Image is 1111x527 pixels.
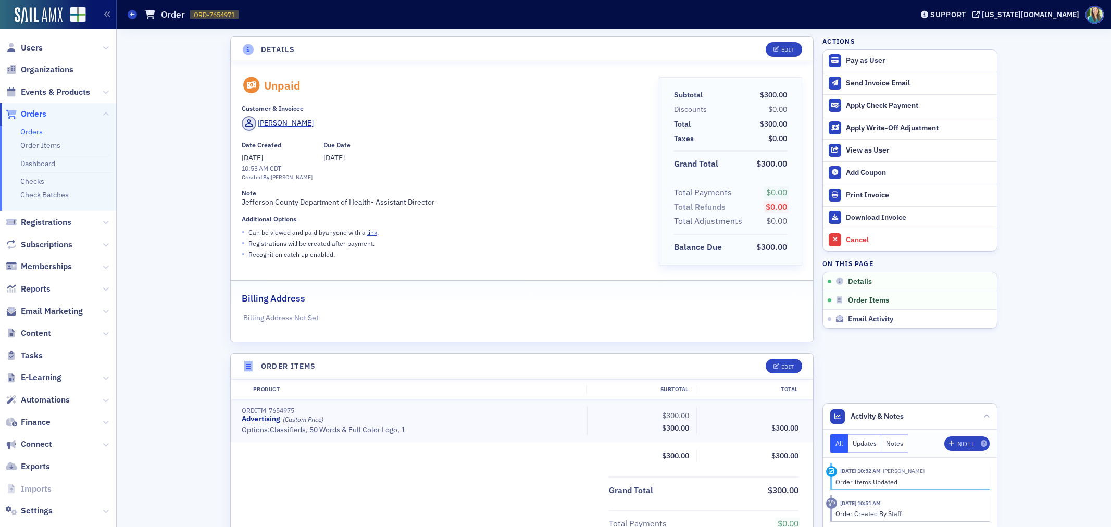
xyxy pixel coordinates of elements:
span: Total [674,119,694,130]
button: Add Coupon [823,161,997,184]
div: Download Invoice [846,213,992,222]
span: [DATE] [323,153,345,162]
a: Tasks [6,350,43,361]
p: Recognition catch up enabled. [248,249,335,259]
div: Taxes [674,133,694,144]
div: Product [246,385,586,394]
span: ORD-7654971 [194,10,235,19]
button: Pay as User [823,50,997,72]
div: Support [930,10,966,19]
span: Registrations [21,217,71,228]
span: Balance Due [674,241,726,254]
span: Created By: [242,173,271,181]
button: Apply Write-Off Adjustment [823,117,997,139]
time: 10/10/2025 10:52 AM [840,467,881,474]
div: [US_STATE][DOMAIN_NAME] [982,10,1079,19]
span: Order Items [848,296,889,305]
div: Total [674,119,691,130]
span: • [242,227,245,237]
span: $300.00 [662,423,689,433]
a: Download Invoice [823,206,997,229]
div: Order Items Updated [835,477,983,486]
a: E-Learning [6,372,61,383]
span: • [242,248,245,259]
span: Email Activity [848,315,893,324]
div: [PERSON_NAME] [271,173,313,182]
span: $300.00 [771,423,798,433]
div: Activity [826,498,837,509]
div: Cancel [846,235,992,245]
a: Advertising [242,415,280,424]
span: Taxes [674,133,697,144]
div: Apply Check Payment [846,101,992,110]
a: Finance [6,417,51,428]
span: Email Marketing [21,306,83,317]
button: [US_STATE][DOMAIN_NAME] [972,11,1083,18]
div: Jefferson County Department of Health- Assistant Director [242,189,644,208]
a: Exports [6,461,50,472]
span: Memberships [21,261,72,272]
div: Grand Total [609,484,653,497]
a: [PERSON_NAME] [242,116,314,131]
button: View as User [823,139,997,161]
a: Automations [6,394,70,406]
span: Settings [21,505,53,517]
div: [PERSON_NAME] [258,118,314,129]
a: Organizations [6,64,73,76]
span: Users [21,42,43,54]
span: Subscriptions [21,239,72,250]
span: $300.00 [756,242,787,252]
span: $300.00 [760,90,787,99]
div: Total Payments [674,186,732,199]
span: Grand Total [609,484,657,497]
button: Apply Check Payment [823,94,997,117]
span: Total Payments [674,186,735,199]
span: [DATE] [242,153,263,162]
time: 10/10/2025 10:51 AM [840,499,881,507]
img: SailAMX [15,7,63,24]
div: Customer & Invoicee [242,105,304,112]
span: Profile [1085,6,1104,24]
h1: Order [161,8,185,21]
span: $300.00 [756,158,787,169]
span: Connect [21,438,52,450]
time: 10:53 AM [242,164,268,172]
span: CDT [268,164,281,172]
span: Automations [21,394,70,406]
div: Date Created [242,141,281,149]
div: Total Adjustments [674,215,742,228]
div: Options: Classifieds, 50 Words & Full Color Logo, 1 [242,425,580,435]
h2: Billing Address [242,292,305,305]
span: Organizations [21,64,73,76]
span: $0.00 [766,202,787,212]
span: Tasks [21,350,43,361]
a: Orders [20,127,43,136]
a: Events & Products [6,86,90,98]
span: $0.00 [768,134,787,143]
span: Finance [21,417,51,428]
button: All [830,434,848,453]
button: Note [944,436,990,451]
a: Reports [6,283,51,295]
a: Checks [20,177,44,186]
button: Send Invoice Email [823,72,997,94]
button: Cancel [823,229,997,251]
div: Activity [826,466,837,477]
div: Add Coupon [846,168,992,178]
span: Total Refunds [674,201,729,214]
div: Total Refunds [674,201,726,214]
img: SailAMX [70,7,86,23]
span: Content [21,328,51,339]
a: Print Invoice [823,184,997,206]
button: Edit [766,359,802,373]
span: Events & Products [21,86,90,98]
span: $300.00 [662,451,689,460]
span: Helen Oglesby [881,467,925,474]
span: Total Adjustments [674,215,746,228]
a: Connect [6,438,52,450]
h4: Actions [822,36,855,46]
span: $300.00 [662,411,689,420]
div: Pay as User [846,56,992,66]
div: Send Invoice Email [846,79,992,88]
div: Edit [781,364,794,370]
